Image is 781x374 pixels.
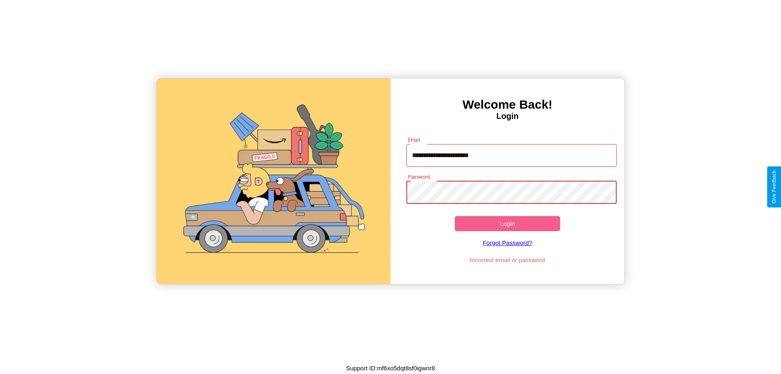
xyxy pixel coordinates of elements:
[455,216,560,231] button: Login
[771,171,777,203] div: Give Feedback
[346,363,435,374] p: Support ID: mf6xo5dqt8sf0igwnr8
[408,136,421,143] label: Email
[402,231,613,254] a: Forgot Password?
[408,173,430,180] label: Password
[390,98,624,112] h3: Welcome Back!
[402,254,613,265] p: Incorrect email or password
[157,79,390,284] img: gif
[390,112,624,121] h4: Login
